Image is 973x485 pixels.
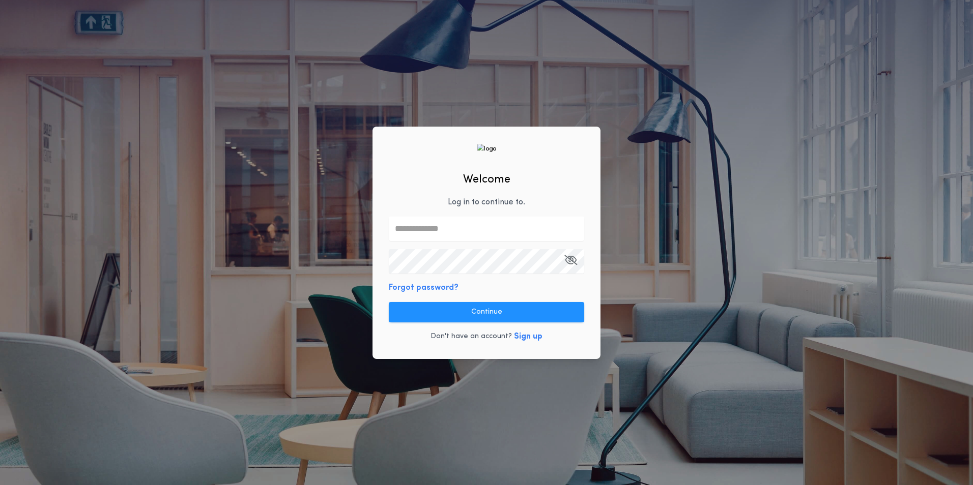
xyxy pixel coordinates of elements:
img: logo [477,144,496,154]
p: Don't have an account? [431,331,512,342]
button: Continue [389,302,584,322]
p: Log in to continue to . [448,196,525,208]
button: Forgot password? [389,282,459,294]
h2: Welcome [463,171,510,188]
button: Sign up [514,330,542,343]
